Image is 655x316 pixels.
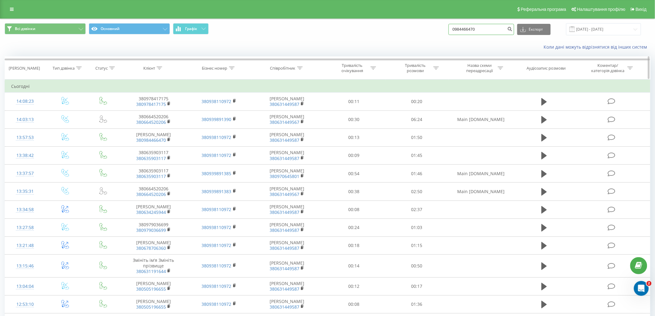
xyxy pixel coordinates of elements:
[527,66,566,71] div: Аудіозапис розмови
[5,23,86,34] button: Всі дзвінки
[121,128,186,146] td: [PERSON_NAME]
[270,304,299,310] a: 380631449587
[136,173,166,179] a: 380635903117
[385,236,449,254] td: 01:15
[121,93,186,110] td: 380978417175
[521,7,566,12] span: Реферальна програма
[270,245,299,251] a: 380631449587
[322,183,385,201] td: 00:38
[121,146,186,164] td: 380635903117
[143,66,155,71] div: Клієнт
[121,277,186,295] td: [PERSON_NAME]
[252,255,322,278] td: [PERSON_NAME]
[252,165,322,183] td: [PERSON_NAME]
[449,183,514,201] td: Main [DOMAIN_NAME]
[136,137,166,143] a: 380984466470
[252,295,322,313] td: [PERSON_NAME]
[202,242,232,248] a: 380938110972
[270,173,299,179] a: 380970645801
[270,227,299,233] a: 380631449587
[252,201,322,219] td: [PERSON_NAME]
[577,7,625,12] span: Налаштування профілю
[136,286,166,292] a: 380505196655
[385,93,449,110] td: 00:20
[385,277,449,295] td: 00:17
[322,146,385,164] td: 00:09
[202,263,232,269] a: 380938110972
[449,110,514,128] td: Main [DOMAIN_NAME]
[322,236,385,254] td: 00:18
[270,66,296,71] div: Співробітник
[121,201,186,219] td: [PERSON_NAME]
[270,101,299,107] a: 380631449587
[270,155,299,161] a: 380631449587
[270,191,299,197] a: 380631449567
[202,98,232,104] a: 380938110972
[385,128,449,146] td: 01:50
[136,227,166,233] a: 380979036699
[322,219,385,236] td: 00:24
[322,201,385,219] td: 00:08
[11,95,39,107] div: 14:08:23
[11,114,39,126] div: 14:03:13
[322,128,385,146] td: 00:13
[121,165,186,183] td: 380635903117
[270,119,299,125] a: 380631449567
[517,24,551,35] button: Експорт
[202,188,232,194] a: 380939891383
[136,245,166,251] a: 380678706360
[53,66,75,71] div: Тип дзвінка
[252,93,322,110] td: [PERSON_NAME]
[202,116,232,122] a: 380939891390
[322,165,385,183] td: 00:54
[336,63,369,73] div: Тривалість очікування
[202,152,232,158] a: 380938110972
[121,110,186,128] td: 380664520206
[252,128,322,146] td: [PERSON_NAME]
[11,149,39,162] div: 13:38:42
[11,167,39,180] div: 13:37:57
[136,155,166,161] a: 380635903117
[385,295,449,313] td: 01:36
[185,27,197,31] span: Графік
[11,222,39,234] div: 13:27:58
[11,240,39,252] div: 13:21:48
[11,185,39,197] div: 13:35:31
[136,101,166,107] a: 380978417175
[385,201,449,219] td: 02:37
[385,183,449,201] td: 02:50
[385,165,449,183] td: 01:46
[252,277,322,295] td: [PERSON_NAME]
[136,268,166,274] a: 380631191644
[322,255,385,278] td: 00:14
[136,119,166,125] a: 380664520206
[252,219,322,236] td: [PERSON_NAME]
[399,63,432,73] div: Тривалість розмови
[11,260,39,272] div: 13:15:46
[202,283,232,289] a: 380938110972
[202,134,232,140] a: 380938110972
[270,266,299,271] a: 380631449587
[136,191,166,197] a: 380664520206
[270,209,299,215] a: 380631449587
[322,110,385,128] td: 00:30
[322,277,385,295] td: 00:12
[11,280,39,292] div: 13:04:04
[252,183,322,201] td: [PERSON_NAME]
[95,66,108,71] div: Статус
[173,23,209,34] button: Графік
[647,281,652,286] span: 2
[463,63,496,73] div: Назва схеми переадресації
[202,301,232,307] a: 380938110972
[11,132,39,144] div: 13:57:53
[121,255,186,278] td: Змініть ім'я Змініть прізвище
[590,63,626,73] div: Коментар/категорія дзвінка
[121,295,186,313] td: [PERSON_NAME]
[634,281,649,296] iframe: Intercom live chat
[9,66,40,71] div: [PERSON_NAME]
[136,304,166,310] a: 380505196655
[252,236,322,254] td: [PERSON_NAME]
[270,286,299,292] a: 380631449587
[5,80,650,93] td: Сьогодні
[136,209,166,215] a: 380634245944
